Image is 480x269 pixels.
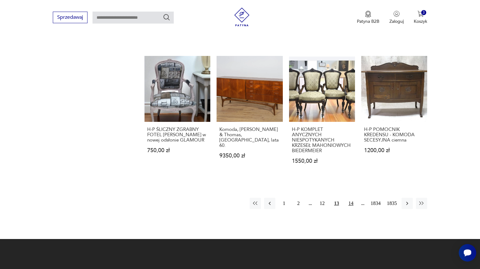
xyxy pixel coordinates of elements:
a: H-P KOMPLET ANYCZNYCH NIESPOTYKANYCH KRZESEŁ MAHONIOWYCH BIEDERMEIERH-P KOMPLET ANYCZNYCH NIESPOT... [289,56,355,176]
button: 14 [345,198,357,209]
img: Ikona koszyka [417,11,424,17]
p: 1550,00 zł [292,158,352,164]
a: Ikona medaluPatyna B2B [357,11,379,24]
button: Patyna B2B [357,11,379,24]
button: 12 [317,198,328,209]
a: H-P ŚLICZNY ZGRABNY FOTEL LUDWIK RZEŹBIONY w nowej odsłonie GLAMOURH-P ŚLICZNY ZGRABNY FOTEL [PER... [144,56,210,176]
h3: H-P POMOCNIK KREDENSU - KOMODA SECESYJNA ciemna [364,127,424,143]
button: Zaloguj [389,11,404,24]
button: 1834 [369,198,382,209]
p: Koszyk [414,18,427,24]
img: Ikona medalu [365,11,371,17]
a: Komoda, Greaves & Thomas, Wielka Brytania, lata 60.Komoda, [PERSON_NAME] & Thomas, [GEOGRAPHIC_DA... [217,56,282,176]
img: Patyna - sklep z meblami i dekoracjami vintage [232,7,251,26]
p: Patyna B2B [357,18,379,24]
div: 3 [421,10,427,15]
button: 1835 [385,198,398,209]
p: 9350,00 zł [219,153,280,158]
h3: Komoda, [PERSON_NAME] & Thomas, [GEOGRAPHIC_DATA], lata 60. [219,127,280,148]
img: Ikonka użytkownika [393,11,400,17]
button: 13 [331,198,342,209]
button: 1 [278,198,290,209]
button: Szukaj [163,13,170,21]
a: H-P POMOCNIK KREDENSU - KOMODA SECESYJNA ciemnaH-P POMOCNIK KREDENSU - KOMODA SECESYJNA ciemna120... [361,56,427,176]
h3: H-P ŚLICZNY ZGRABNY FOTEL [PERSON_NAME] w nowej odsłonie GLAMOUR [147,127,207,143]
p: 1200,00 zł [364,148,424,153]
a: Sprzedawaj [53,16,87,20]
button: 3Koszyk [414,11,427,24]
button: Sprzedawaj [53,12,87,23]
p: 750,00 zł [147,148,207,153]
iframe: Smartsupp widget button [459,244,476,262]
p: Zaloguj [389,18,404,24]
h3: H-P KOMPLET ANYCZNYCH NIESPOTYKANYCH KRZESEŁ MAHONIOWYCH BIEDERMEIER [292,127,352,153]
button: 2 [293,198,304,209]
